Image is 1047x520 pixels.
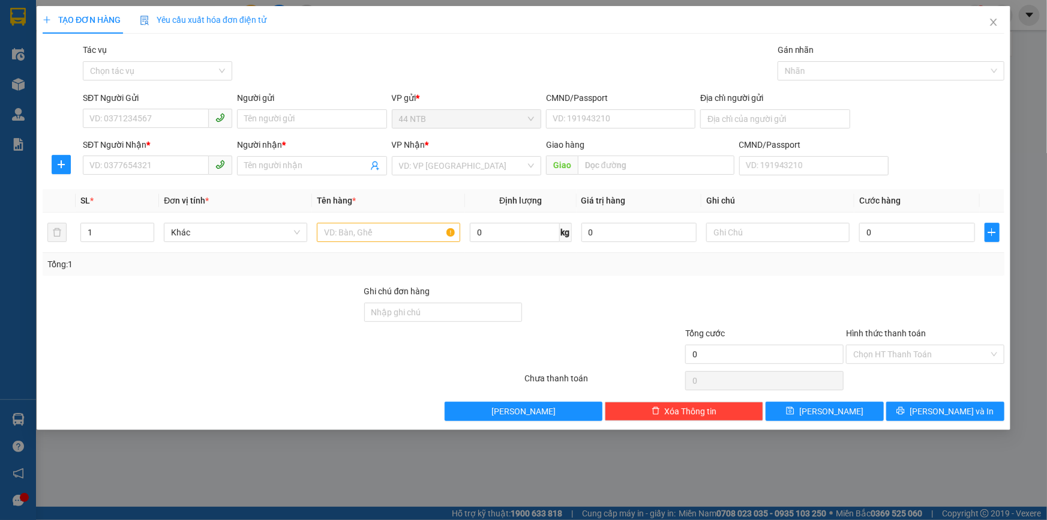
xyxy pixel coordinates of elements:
span: save [786,407,794,416]
span: phone [215,160,225,169]
label: Hình thức thanh toán [846,328,926,338]
th: Ghi chú [701,189,854,213]
span: Đơn vị tính [164,196,209,205]
span: plus [53,160,71,169]
span: Cước hàng [859,196,901,205]
span: VP Nhận [392,140,425,150]
button: plus [985,223,1000,242]
div: SĐT Người Nhận [83,138,232,151]
div: Tổng: 1 [47,258,404,271]
div: Người gửi [237,91,386,104]
span: user-add [370,161,380,171]
img: icon [140,16,149,25]
input: Ghi chú đơn hàng [364,303,523,322]
button: delete [47,223,67,242]
span: kg [560,223,572,242]
label: Tác vụ [83,45,107,55]
span: Giao hàng [546,140,584,150]
span: Tổng cước [685,328,725,338]
div: CMND/Passport [739,138,889,151]
input: Địa chỉ của người gửi [700,109,850,128]
div: Người nhận [237,138,386,151]
span: [PERSON_NAME] [799,405,863,418]
button: deleteXóa Thông tin [605,402,763,421]
div: VP gửi [392,91,541,104]
span: Xóa Thông tin [665,405,717,418]
span: 44 NTB [399,110,534,128]
span: SL [80,196,90,205]
span: TẠO ĐƠN HÀNG [43,15,121,25]
button: save[PERSON_NAME] [766,402,884,421]
button: Close [977,6,1010,40]
label: Ghi chú đơn hàng [364,286,430,296]
span: Khác [171,223,300,241]
input: 0 [581,223,697,242]
span: [PERSON_NAME] và In [910,405,994,418]
span: Giá trị hàng [581,196,626,205]
div: CMND/Passport [546,91,695,104]
span: printer [897,407,905,416]
div: SĐT Người Gửi [83,91,232,104]
label: Gán nhãn [778,45,814,55]
span: plus [985,228,999,237]
button: plus [52,155,71,174]
span: Tên hàng [317,196,356,205]
span: Yêu cầu xuất hóa đơn điện tử [140,15,266,25]
span: Giao [546,156,578,175]
span: phone [215,113,225,122]
span: close [989,17,998,27]
span: Định lượng [499,196,542,205]
span: [PERSON_NAME] [491,405,556,418]
div: Địa chỉ người gửi [700,91,850,104]
span: delete [652,407,660,416]
button: [PERSON_NAME] [445,402,603,421]
input: Dọc đường [578,156,734,175]
div: Chưa thanh toán [524,372,685,393]
button: printer[PERSON_NAME] và In [886,402,1004,421]
span: plus [43,16,51,24]
input: Ghi Chú [706,223,850,242]
input: VD: Bàn, Ghế [317,223,460,242]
